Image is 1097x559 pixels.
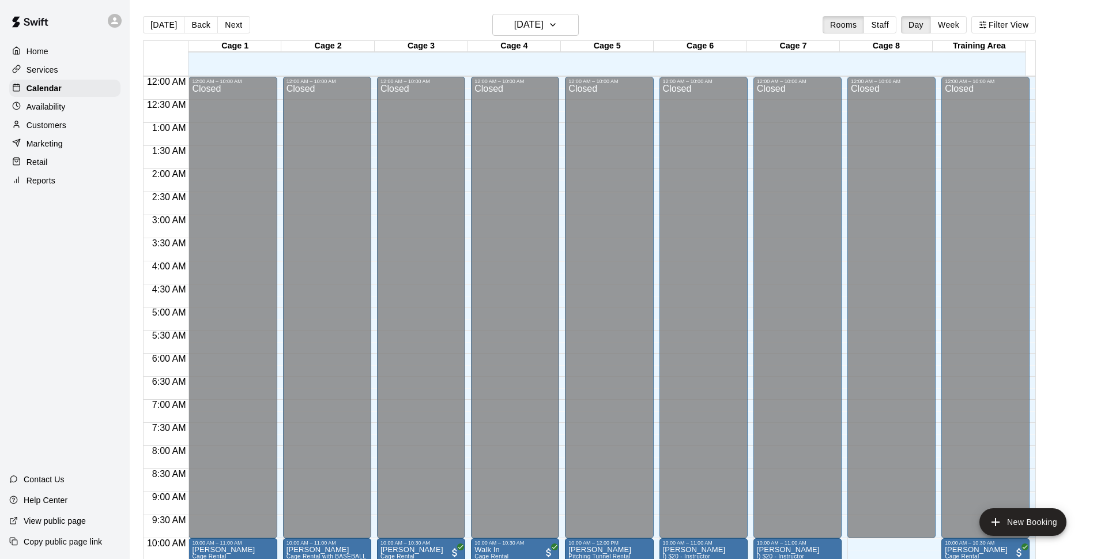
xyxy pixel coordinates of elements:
a: Availability [9,98,120,115]
div: Cage 3 [375,41,468,52]
span: 2:30 AM [149,192,189,202]
div: Training Area [933,41,1026,52]
h6: [DATE] [514,17,544,33]
div: 12:00 AM – 10:00 AM [474,78,556,84]
span: 10:00 AM [144,538,189,548]
div: 12:00 AM – 10:00 AM [663,78,744,84]
span: 6:30 AM [149,377,189,387]
div: Closed [663,84,744,542]
p: Marketing [27,138,63,149]
p: Services [27,64,58,76]
button: add [979,508,1066,536]
div: Closed [757,84,838,542]
button: Day [901,16,931,33]
div: Cage 7 [747,41,839,52]
p: View public page [24,515,86,527]
button: Staff [864,16,896,33]
div: 12:00 AM – 10:00 AM [380,78,462,84]
div: Closed [286,84,368,542]
span: 6:00 AM [149,354,189,363]
span: 8:00 AM [149,446,189,456]
div: 12:00 AM – 10:00 AM [757,78,838,84]
div: 12:00 AM – 10:00 AM: Closed [377,77,465,538]
span: 8:30 AM [149,469,189,479]
span: 9:30 AM [149,515,189,525]
div: Closed [474,84,556,542]
span: 9:00 AM [149,492,189,502]
p: Calendar [27,82,62,94]
div: Cage 1 [189,41,281,52]
a: Services [9,61,120,78]
p: Retail [27,156,48,168]
div: 10:00 AM – 11:00 AM [286,540,368,546]
div: Cage 2 [281,41,374,52]
div: 10:00 AM – 11:00 AM [192,540,273,546]
div: Closed [851,84,932,542]
div: 12:00 AM – 10:00 AM: Closed [283,77,371,538]
div: 12:00 AM – 10:00 AM [945,78,1026,84]
a: Home [9,43,120,60]
div: 12:00 AM – 10:00 AM: Closed [847,77,936,538]
div: Cage 5 [561,41,654,52]
a: Calendar [9,80,120,97]
div: 12:00 AM – 10:00 AM [286,78,368,84]
div: 12:00 AM – 10:00 AM: Closed [565,77,653,538]
span: 3:00 AM [149,215,189,225]
p: Copy public page link [24,536,102,547]
div: Cage 6 [654,41,747,52]
span: 7:00 AM [149,400,189,410]
div: Cage 4 [468,41,560,52]
div: 10:00 AM – 12:00 PM [568,540,650,546]
button: Filter View [971,16,1036,33]
button: [DATE] [492,14,579,36]
span: 12:00 AM [144,77,189,87]
div: Closed [945,84,1026,542]
p: Reports [27,175,55,186]
div: 12:00 AM – 10:00 AM: Closed [753,77,842,538]
button: [DATE] [143,16,184,33]
p: Availability [27,101,66,112]
p: Contact Us [24,474,65,485]
div: 12:00 AM – 10:00 AM: Closed [941,77,1030,538]
p: Home [27,46,48,57]
div: 12:00 AM – 10:00 AM: Closed [471,77,559,538]
button: Back [184,16,218,33]
span: All customers have paid [543,547,555,558]
a: Marketing [9,135,120,152]
span: 4:30 AM [149,284,189,294]
span: 1:00 AM [149,123,189,133]
div: Cage 8 [840,41,933,52]
a: Customers [9,117,120,134]
div: 12:00 AM – 10:00 AM: Closed [189,77,277,538]
div: 12:00 AM – 10:00 AM [192,78,273,84]
a: Reports [9,172,120,189]
button: Next [217,16,250,33]
span: 5:30 AM [149,331,189,340]
span: 12:30 AM [144,100,189,110]
div: 10:00 AM – 10:30 AM [380,540,462,546]
p: Help Center [24,494,67,506]
span: 7:30 AM [149,423,189,433]
a: Retail [9,153,120,171]
p: Customers [27,119,66,131]
div: 12:00 AM – 10:00 AM [851,78,932,84]
div: 12:00 AM – 10:00 AM [568,78,650,84]
button: Week [930,16,967,33]
span: All customers have paid [1013,547,1025,558]
button: Rooms [823,16,864,33]
div: Closed [192,84,273,542]
span: 5:00 AM [149,307,189,317]
div: 10:00 AM – 10:30 AM [474,540,556,546]
div: Closed [568,84,650,542]
span: 2:00 AM [149,169,189,179]
div: 10:00 AM – 11:00 AM [757,540,838,546]
span: 1:30 AM [149,146,189,156]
